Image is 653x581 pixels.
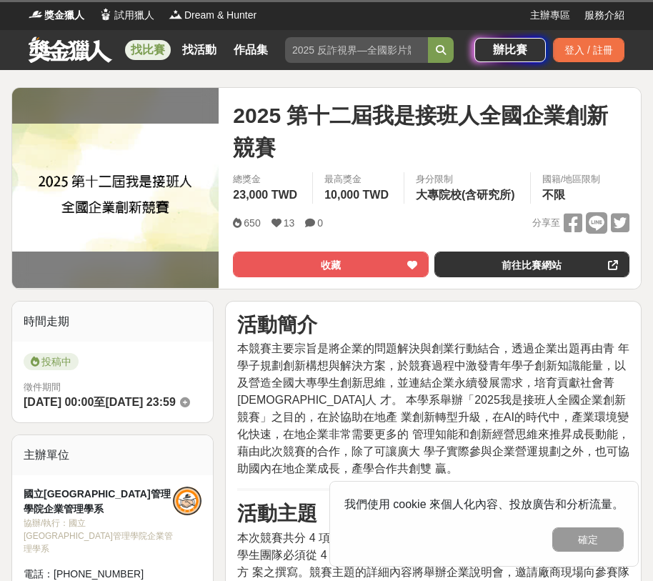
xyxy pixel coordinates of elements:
[233,189,297,201] span: 23,000 TWD
[233,252,428,277] button: 收藏
[244,217,260,229] span: 650
[94,396,105,408] span: 至
[324,189,389,201] span: 10,000 TWD
[233,172,301,187] span: 總獎金
[584,8,624,23] a: 服務介紹
[176,40,222,60] a: 找活動
[44,8,84,23] span: 獎金獵人
[416,189,515,201] span: 大專院校(含研究所)
[12,124,219,252] img: Cover Image
[228,40,274,60] a: 作品集
[24,517,173,555] div: 協辦/執行： 國立[GEOGRAPHIC_DATA]管理學院企業管理學系
[324,172,392,187] span: 最高獎金
[114,8,154,23] span: 試用獵人
[474,38,546,62] a: 辦比賽
[125,40,171,60] a: 找比賽
[317,217,323,229] span: 0
[29,8,84,23] a: Logo獎金獵人
[99,8,154,23] a: Logo試用獵人
[285,37,428,63] input: 2025 反詐視界—全國影片競賽
[105,396,175,408] span: [DATE] 23:59
[24,396,94,408] span: [DATE] 00:00
[542,172,601,187] div: 國籍/地區限制
[12,302,213,342] div: 時間走期
[99,7,113,21] img: Logo
[542,189,565,201] span: 不限
[169,8,256,23] a: LogoDream & Hunter
[24,382,61,392] span: 徵件期間
[237,342,629,475] span: 本競賽主要宗旨是將企業的問題解決與創業行動結合，透過企業出題再由青 年學子規劃創新構想與解決方案，於競賽過程中激發青年學子創新知識能量，以 及營造全國大專學生創新思維，並連結企業永續發展需求，培...
[552,527,624,552] button: 確定
[184,8,256,23] span: Dream & Hunter
[344,498,624,510] span: 我們使用 cookie 來個人化內容、投放廣告和分析流量。
[434,252,629,277] a: 前往比賽網站
[233,99,629,164] span: 2025 第十二屆我是接班人全國企業創新競賽
[237,314,317,336] strong: 活動簡介
[284,217,295,229] span: 13
[12,435,213,475] div: 主辦單位
[237,502,317,525] strong: 活動主題
[169,7,183,21] img: Logo
[416,172,519,187] div: 身分限制
[24,353,79,370] span: 投稿中
[29,7,43,21] img: Logo
[24,487,173,517] div: 國立[GEOGRAPHIC_DATA]管理學院企業管理學系
[553,38,624,62] div: 登入 / 註冊
[530,8,570,23] a: 主辦專區
[532,212,560,234] span: 分享至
